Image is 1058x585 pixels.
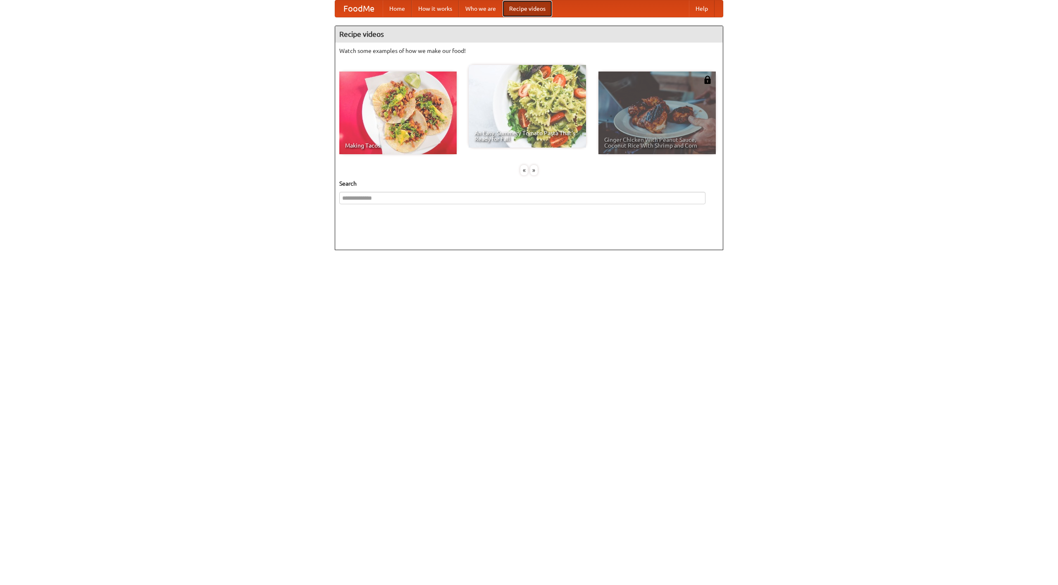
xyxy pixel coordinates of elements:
p: Watch some examples of how we make our food! [339,47,719,55]
a: Making Tacos [339,72,457,154]
a: FoodMe [335,0,383,17]
h4: Recipe videos [335,26,723,43]
a: How it works [412,0,459,17]
a: Who we are [459,0,503,17]
div: « [520,165,528,175]
span: Making Tacos [345,143,451,148]
span: An Easy, Summery Tomato Pasta That's Ready for Fall [474,130,580,142]
img: 483408.png [703,76,712,84]
a: Help [689,0,715,17]
a: Recipe videos [503,0,552,17]
a: An Easy, Summery Tomato Pasta That's Ready for Fall [469,65,586,148]
a: Home [383,0,412,17]
div: » [530,165,538,175]
h5: Search [339,179,719,188]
